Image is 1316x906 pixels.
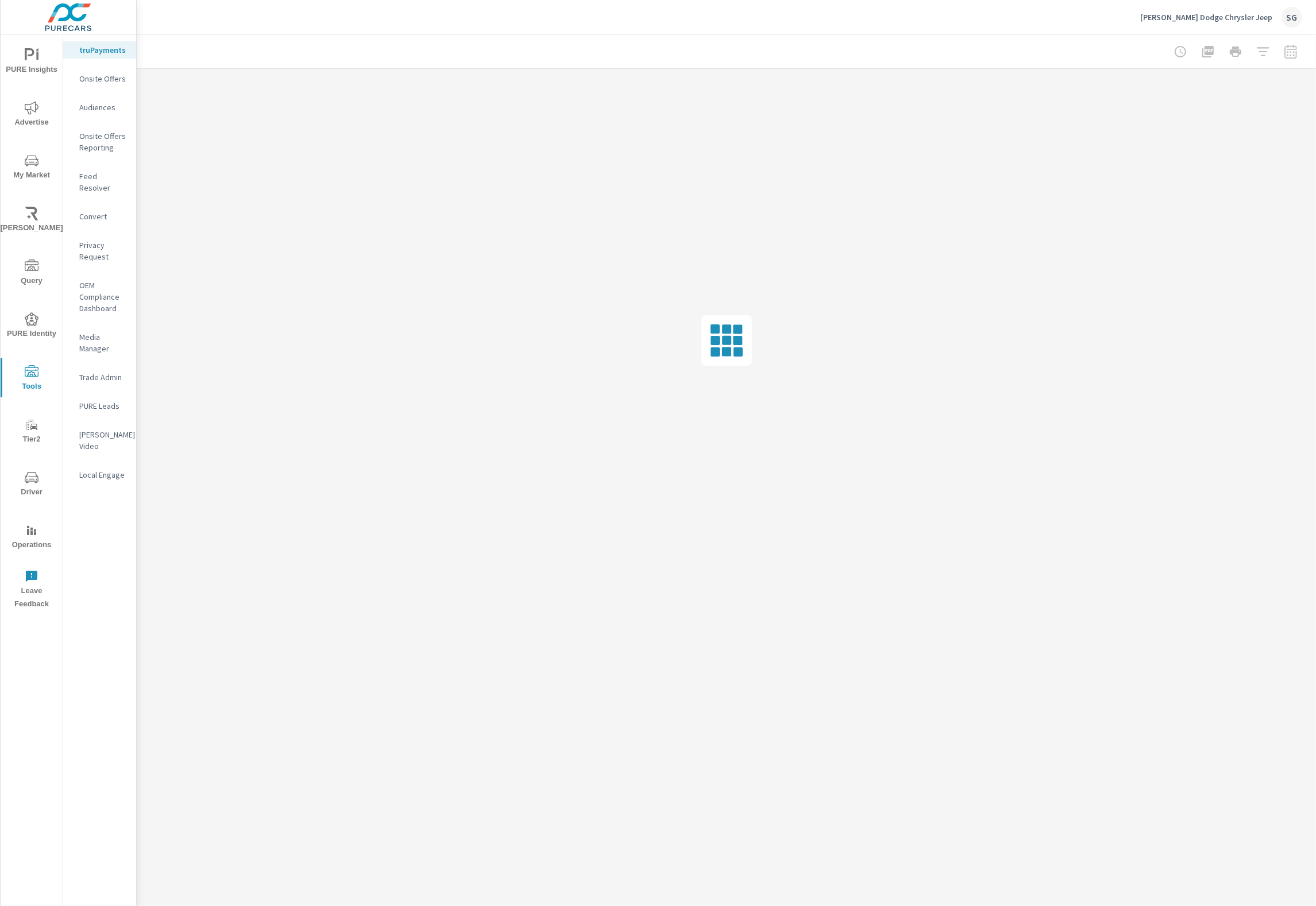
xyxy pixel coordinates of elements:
span: PURE Insights [4,48,59,76]
div: Privacy Request [63,237,136,265]
span: [PERSON_NAME] [4,207,59,235]
div: Onsite Offers [63,70,136,87]
span: Query [4,260,59,288]
div: [PERSON_NAME] Video [63,426,136,455]
div: Convert [63,208,136,225]
div: Trade Admin [63,369,136,386]
div: Local Engage [63,466,136,483]
p: Convert [79,211,127,222]
span: Tools [4,365,59,393]
span: PURE Identity [4,312,59,340]
div: Media Manager [63,328,136,357]
p: PURE Leads [79,400,127,412]
p: Audiences [79,102,127,113]
p: [PERSON_NAME] Dodge Chrysler Jeep [1140,12,1272,22]
span: Leave Feedback [4,570,59,611]
p: OEM Compliance Dashboard [79,280,127,314]
p: [PERSON_NAME] Video [79,429,127,452]
div: nav menu [1,34,63,615]
span: Advertise [4,101,59,129]
div: Feed Resolver [63,168,136,196]
div: OEM Compliance Dashboard [63,277,136,317]
p: Media Manager [79,331,127,354]
div: truPayments [63,41,136,59]
span: Tier2 [4,418,59,446]
span: My Market [4,154,59,182]
div: SG [1282,7,1302,28]
p: Feed Resolver [79,171,127,193]
span: Driver [4,471,59,499]
p: Onsite Offers Reporting [79,130,127,153]
div: Onsite Offers Reporting [63,127,136,156]
div: Audiences [63,99,136,116]
div: PURE Leads [63,397,136,415]
span: Operations [4,524,59,552]
p: truPayments [79,44,127,56]
p: Local Engage [79,469,127,481]
p: Onsite Offers [79,73,127,84]
p: Privacy Request [79,239,127,262]
p: Trade Admin [79,371,127,383]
